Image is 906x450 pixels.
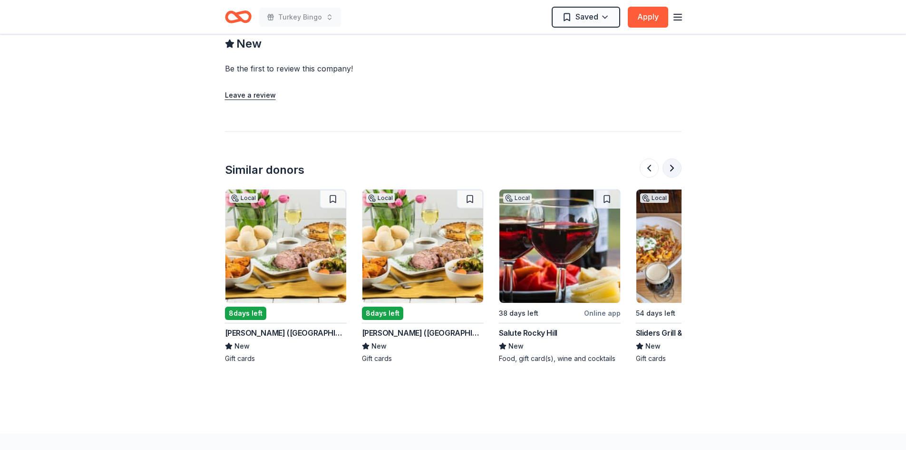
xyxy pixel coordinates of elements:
[508,340,524,352] span: New
[234,340,250,352] span: New
[225,327,347,339] div: [PERSON_NAME] ([GEOGRAPHIC_DATA])
[371,340,387,352] span: New
[362,189,484,363] a: Image for Stew Leonard's (Norwalk)Local8days left[PERSON_NAME] ([GEOGRAPHIC_DATA])NewGift cards
[636,327,697,339] div: Sliders Grill & Bar
[628,7,668,28] button: Apply
[225,162,304,178] div: Similar donors
[499,190,620,303] img: Image for Salute Rocky Hill
[636,354,758,363] div: Gift cards
[225,190,346,303] img: Image for Stew Leonard's (Newington)
[499,189,621,363] a: Image for Salute Rocky HillLocal38 days leftOnline appSalute Rocky HillNewFood, gift card(s), win...
[229,193,258,203] div: Local
[362,354,484,363] div: Gift cards
[499,327,557,339] div: Salute Rocky Hill
[552,7,620,28] button: Saved
[499,308,538,319] div: 38 days left
[636,308,675,319] div: 54 days left
[636,190,757,303] img: Image for Sliders Grill & Bar
[225,90,276,101] button: Leave a review
[225,354,347,363] div: Gift cards
[636,189,758,363] a: Image for Sliders Grill & BarLocal54 days leftOnline appSliders Grill & BarNewGift cards
[366,193,395,203] div: Local
[259,8,341,27] button: Turkey Bingo
[225,6,252,28] a: Home
[362,327,484,339] div: [PERSON_NAME] ([GEOGRAPHIC_DATA])
[499,354,621,363] div: Food, gift card(s), wine and cocktails
[278,11,322,23] span: Turkey Bingo
[575,10,598,23] span: Saved
[236,36,262,51] span: New
[362,190,483,303] img: Image for Stew Leonard's (Norwalk)
[584,307,621,319] div: Online app
[225,189,347,363] a: Image for Stew Leonard's (Newington)Local8days left[PERSON_NAME] ([GEOGRAPHIC_DATA])NewGift cards
[645,340,661,352] span: New
[225,307,266,320] div: 8 days left
[225,63,468,74] div: Be the first to review this company!
[362,307,403,320] div: 8 days left
[503,193,532,203] div: Local
[640,193,669,203] div: Local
